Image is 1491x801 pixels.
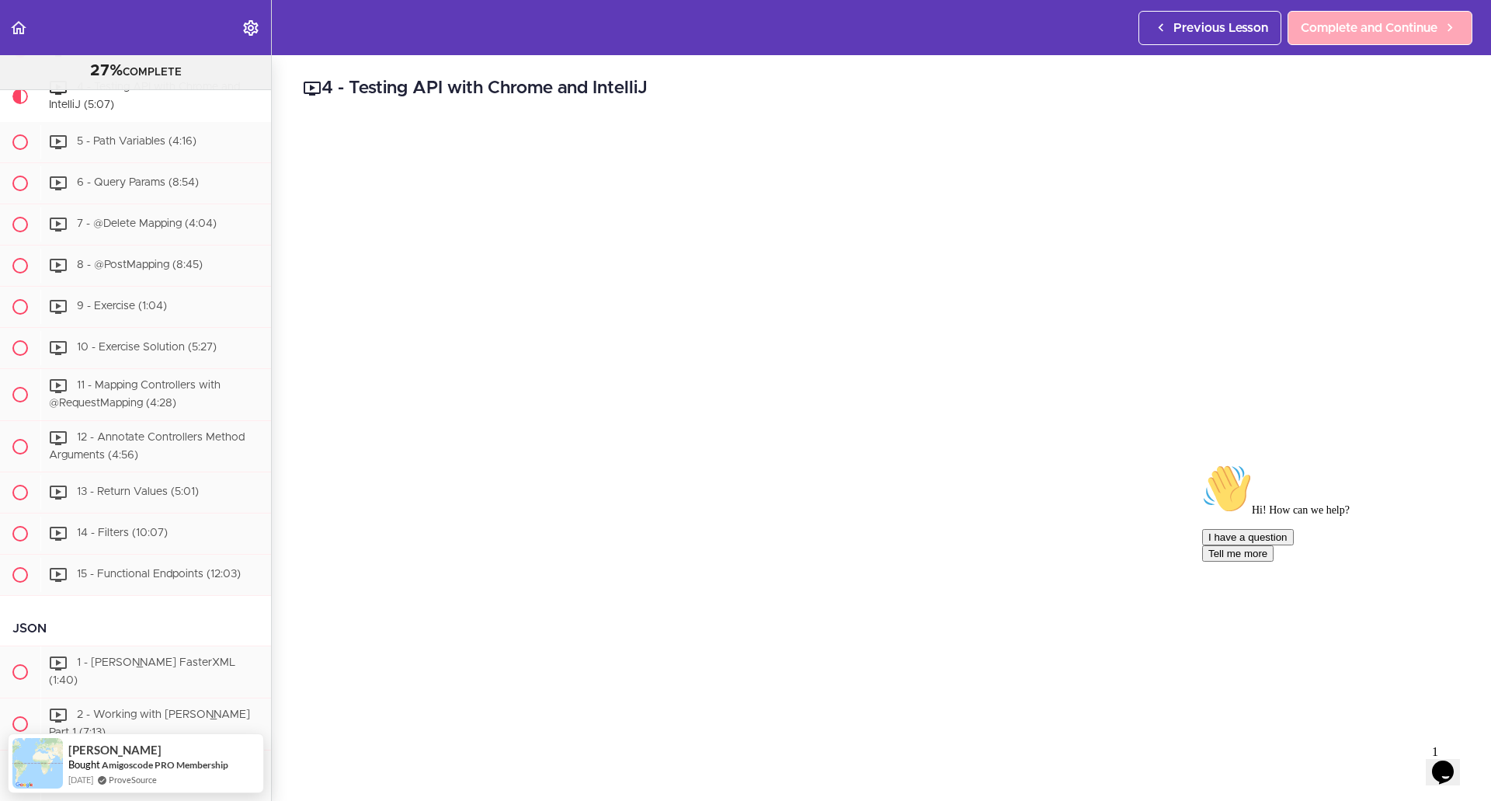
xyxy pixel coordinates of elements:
[109,773,157,786] a: ProveSource
[303,75,1460,102] h2: 4 - Testing API with Chrome and IntelliJ
[77,487,199,498] span: 13 - Return Values (5:01)
[242,19,260,37] svg: Settings Menu
[90,63,123,78] span: 27%
[6,47,154,58] span: Hi! How can we help?
[49,432,245,461] span: 12 - Annotate Controllers Method Arguments (4:56)
[6,88,78,104] button: Tell me more
[68,744,162,757] span: [PERSON_NAME]
[77,218,217,229] span: 7 - @Delete Mapping (4:04)
[77,177,199,188] span: 6 - Query Params (8:54)
[1301,19,1437,37] span: Complete and Continue
[77,342,217,353] span: 10 - Exercise Solution (5:27)
[6,71,98,88] button: I have a question
[77,569,241,580] span: 15 - Functional Endpoints (12:03)
[102,759,228,771] a: Amigoscode PRO Membership
[1196,458,1475,731] iframe: chat widget
[1288,11,1472,45] a: Complete and Continue
[77,301,167,312] span: 9 - Exercise (1:04)
[1173,19,1268,37] span: Previous Lesson
[77,259,203,270] span: 8 - @PostMapping (8:45)
[77,136,196,147] span: 5 - Path Variables (4:16)
[49,658,235,687] span: 1 - [PERSON_NAME] FasterXML (1:40)
[68,773,93,786] span: [DATE]
[6,6,286,104] div: 👋Hi! How can we help?I have a questionTell me more
[303,125,1460,776] iframe: Video Player
[68,758,100,771] span: Bought
[77,528,168,539] span: 14 - Filters (10:07)
[1138,11,1281,45] a: Previous Lesson
[6,6,56,56] img: :wave:
[49,380,221,409] span: 11 - Mapping Controllers with @RequestMapping (4:28)
[49,709,250,738] span: 2 - Working with [PERSON_NAME] Part 1 (7:13)
[12,738,63,789] img: provesource social proof notification image
[19,61,252,82] div: COMPLETE
[1426,739,1475,785] iframe: chat widget
[9,19,28,37] svg: Back to course curriculum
